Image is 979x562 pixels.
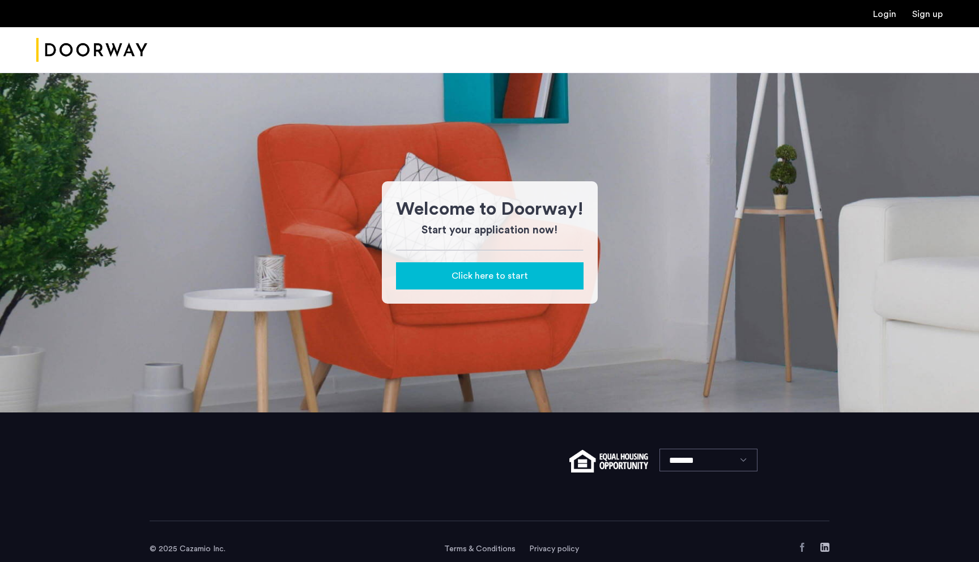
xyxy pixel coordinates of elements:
[396,262,584,289] button: button
[452,269,528,283] span: Click here to start
[529,543,579,555] a: Privacy policy
[36,29,147,71] a: Cazamio Logo
[659,449,757,471] select: Language select
[820,543,829,552] a: LinkedIn
[798,543,807,552] a: Facebook
[396,195,584,223] h1: Welcome to Doorway!
[396,223,584,239] h3: Start your application now!
[150,545,225,553] span: © 2025 Cazamio Inc.
[912,10,943,19] a: Registration
[873,10,896,19] a: Login
[569,450,648,472] img: equal-housing.png
[36,29,147,71] img: logo
[444,543,516,555] a: Terms and conditions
